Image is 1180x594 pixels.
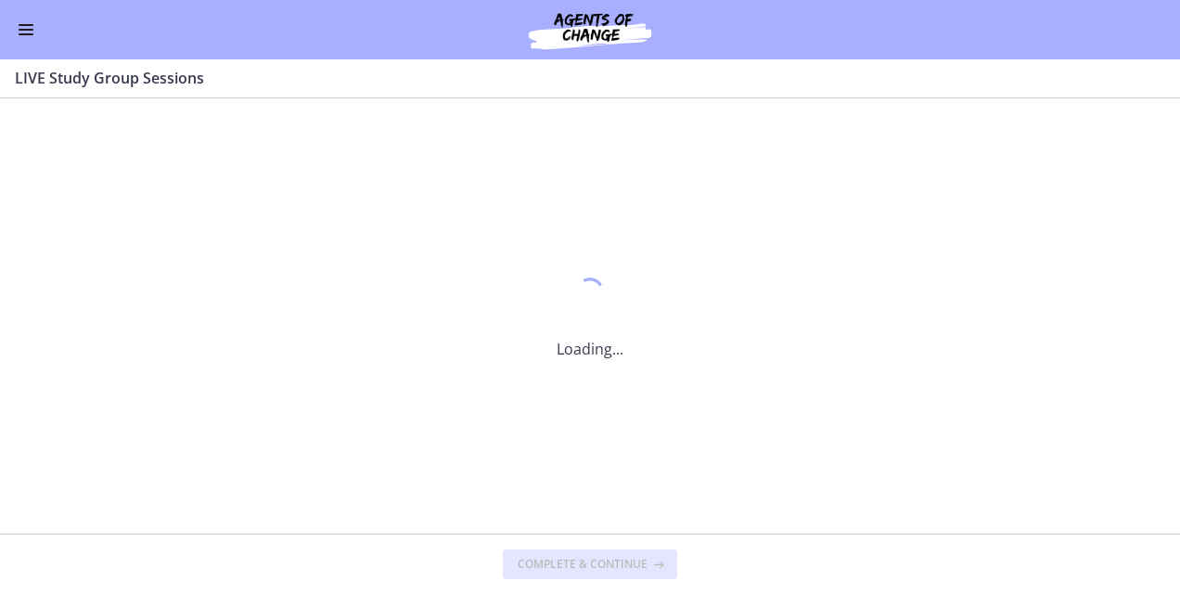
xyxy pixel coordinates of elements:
[503,549,677,579] button: Complete & continue
[557,273,623,316] div: 1
[479,7,701,52] img: Agents of Change
[518,557,648,572] span: Complete & continue
[15,19,37,41] button: Enable menu
[15,67,1143,89] h3: LIVE Study Group Sessions
[557,338,623,360] p: Loading...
